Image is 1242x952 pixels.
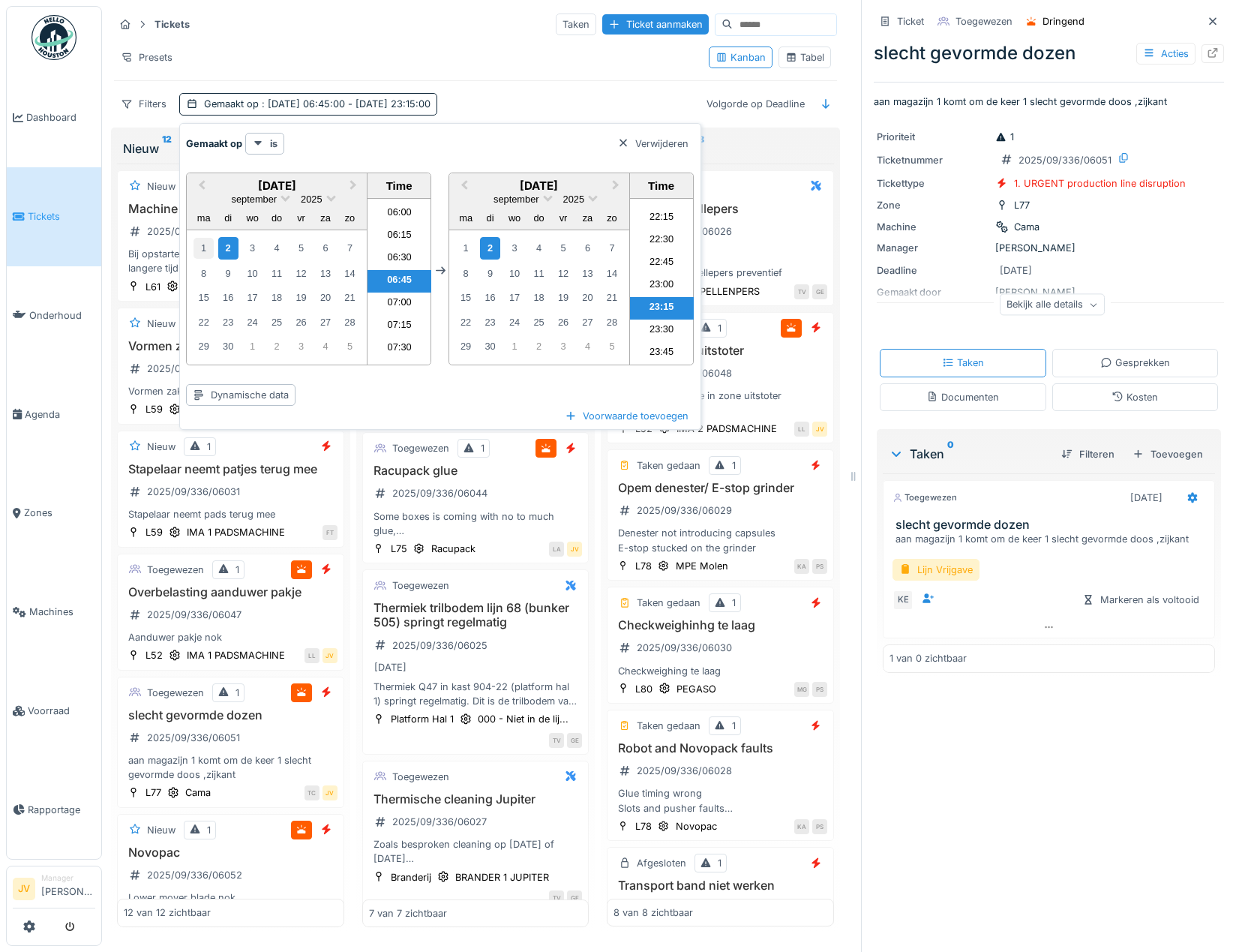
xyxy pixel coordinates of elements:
[242,263,262,284] div: Choose woensdag 10 september 2025
[630,207,694,230] li: 22:15
[577,208,598,228] div: zaterdag
[1076,590,1205,610] div: Markeren als voltooid
[147,686,204,700] div: Toegewezen
[563,194,584,205] span: 2025
[148,17,196,32] strong: Tickets
[553,263,573,284] div: Choose vrijdag 12 september 2025
[291,336,311,356] div: Choose vrijdag 3 oktober 2025
[613,741,827,755] h3: Robot and Novopack faults
[147,563,204,577] div: Toegewezen
[794,819,809,834] div: KA
[456,336,476,356] div: Choose maandag 29 september 2025
[114,93,173,115] div: Filters
[637,503,732,518] div: 2025/09/336/06029
[529,238,549,258] div: Choose donderdag 4 september 2025
[504,263,524,284] div: Choose woensdag 10 september 2025
[391,712,454,726] div: Platform Hal 1
[613,202,827,216] h3: Aantrekken pellepers
[480,208,500,228] div: dinsdag
[41,872,95,884] div: Manager
[785,50,824,65] div: Tabel
[877,198,989,212] div: Zone
[812,422,827,437] div: JV
[304,648,319,663] div: LL
[315,312,335,332] div: Choose zaterdag 27 september 2025
[478,712,568,726] div: 000 - Niet in de lij...
[1014,198,1030,212] div: L77
[601,287,622,308] div: Choose zondag 21 september 2025
[955,14,1012,29] div: Toegewezen
[207,440,211,454] div: 1
[635,559,652,573] div: L78
[392,638,487,653] div: 2025/09/336/06025
[266,263,286,284] div: Choose donderdag 11 september 2025
[193,208,214,228] div: maandag
[732,596,736,610] div: 1
[549,733,564,748] div: TV
[431,542,475,556] div: Racupack
[392,815,487,829] div: 2025/09/336/06027
[942,356,984,370] div: Taken
[242,312,262,332] div: Choose woensdag 24 september 2025
[630,230,694,252] li: 22:30
[630,199,694,365] ul: Time
[481,441,484,455] div: 1
[1042,14,1084,29] div: Dringend
[895,518,1208,532] h3: slecht gevormde dozen
[242,238,262,258] div: Choose woensdag 3 september 2025
[874,95,1224,109] p: aan magazijn 1 komt om de keer 1 slecht gevormde doos ,zijkant
[259,98,430,110] span: : [DATE] 06:45:00 - [DATE] 23:15:00
[193,312,214,332] div: Choose maandag 22 september 2025
[218,263,238,284] div: Choose dinsdag 9 september 2025
[369,464,583,478] h3: Racupack glue
[456,238,476,258] div: Choose maandag 1 september 2025
[147,179,175,194] div: Nieuw
[26,110,95,125] span: Dashboard
[812,284,827,299] div: GE
[449,179,629,193] h2: [DATE]
[892,491,957,504] div: Toegewezen
[145,525,163,539] div: L59
[123,140,338,158] div: Nieuw
[1126,444,1209,464] div: Toevoegen
[889,651,967,665] div: 1 van 0 zichtbaar
[367,360,431,383] li: 07:45
[13,878,35,900] li: JV
[947,445,954,463] sup: 0
[187,648,285,662] div: IMA 1 PADSMACHINE
[613,786,827,815] div: Glue timing wrong Slots and pusher faults Robot fault Destroyed top boxes after placed in slots f...
[1055,444,1120,464] div: Filteren
[147,362,242,376] div: 2025/09/336/06024
[637,641,732,655] div: 2025/09/336/06030
[369,837,583,866] div: Zoals besproken cleaning op [DATE] of [DATE] Reinigen van sluizen en PR120. Ventilator niet. Nog ...
[715,50,766,65] div: Kanban
[634,179,689,192] div: Time
[315,263,335,284] div: Choose zaterdag 13 september 2025
[124,708,337,722] h3: slecht gevormde dozen
[700,93,811,115] div: Volgorde op Deadline
[186,137,242,151] strong: Gemaakt op
[1014,220,1039,234] div: Cama
[1111,390,1158,404] div: Kosten
[630,320,694,342] li: 23:30
[204,97,430,111] div: Gemaakt op
[613,389,827,417] div: Lastoestellen pakje in zone uitstoter stapeling
[529,208,549,228] div: donderdag
[235,686,239,700] div: 1
[732,719,736,733] div: 1
[187,179,367,193] h2: [DATE]
[392,770,449,784] div: Toegewezen
[613,664,827,678] div: Checkweighing te laag
[889,445,1049,463] div: Taken
[613,344,827,358] h3: Pakje in zone uitstoter
[613,618,827,632] h3: Checkweighinhg te laag
[145,785,161,800] div: L77
[124,905,211,920] div: 12 van 12 zichtbaar
[322,648,337,663] div: JV
[218,208,238,228] div: dinsdag
[877,241,989,255] div: Manager
[698,140,704,158] sup: 8
[28,803,95,817] span: Rapportage
[367,199,431,365] ul: Time
[812,559,827,574] div: PS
